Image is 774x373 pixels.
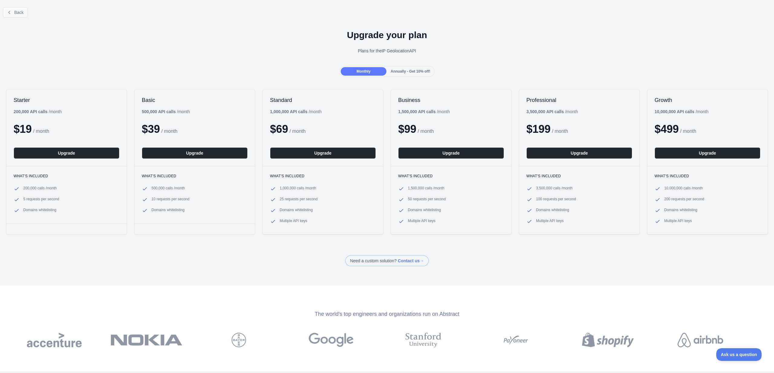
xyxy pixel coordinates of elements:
b: 3,500,000 API calls [526,109,564,114]
span: $ 199 [526,123,551,135]
b: 1,500,000 API calls [398,109,436,114]
iframe: Toggle Customer Support [716,348,762,361]
h2: Professional [526,97,632,104]
div: / month [398,109,450,115]
span: $ 99 [398,123,416,135]
div: / month [270,109,322,115]
h2: Business [398,97,504,104]
div: / month [526,109,578,115]
h2: Standard [270,97,376,104]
